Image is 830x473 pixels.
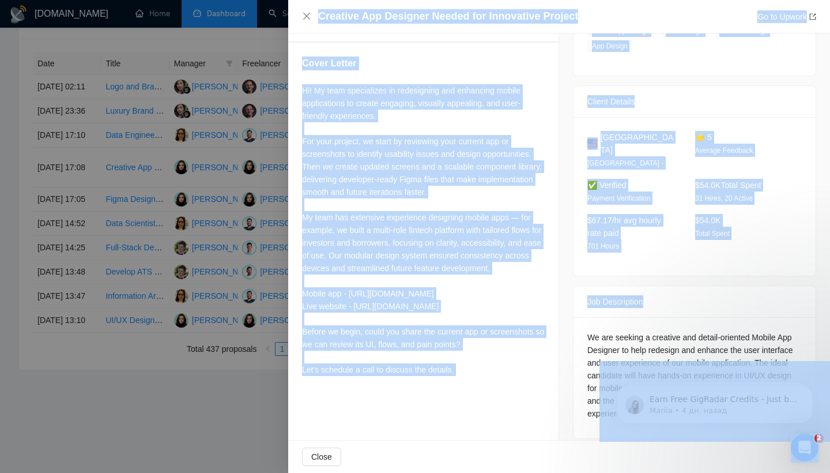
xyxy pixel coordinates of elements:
[695,216,720,225] span: $54.0K
[814,434,824,443] span: 2
[695,133,712,142] span: ⭐ 5
[587,194,650,202] span: Payment Verification
[302,12,311,21] span: close
[757,12,816,21] a: Go to Upworkexport
[587,242,619,250] span: 701 Hours
[311,451,332,463] span: Close
[302,448,341,466] button: Close
[587,216,661,238] span: $67.17/hr avg hourly rate paid
[587,159,663,167] span: [GEOGRAPHIC_DATA] -
[587,181,627,190] span: ✅ Verified
[302,12,311,21] button: Close
[809,13,816,20] span: export
[695,147,753,155] span: Average Feedback
[695,194,753,202] span: 31 Hires, 20 Active
[791,434,818,461] iframe: Intercom live chat
[302,84,545,376] div: Hi! My team specializes in redesigning and enhancing mobile applications to create engaging, visu...
[599,361,830,442] iframe: Intercom notifications сообщение
[695,181,761,190] span: $54.0K Total Spent
[302,57,356,70] h5: Cover Letter
[601,131,677,156] span: [GEOGRAPHIC_DATA]
[587,137,598,150] img: 🇺🇸
[587,331,802,420] div: We are seeking a creative and detail-oriented Mobile App Designer to help redesign and enhance th...
[587,286,802,317] div: Job Description
[587,40,632,52] span: App Design
[587,86,802,117] div: Client Details
[695,230,730,238] span: Total Spent
[318,9,578,24] h4: Creative App Designer Needed for Innovative Project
